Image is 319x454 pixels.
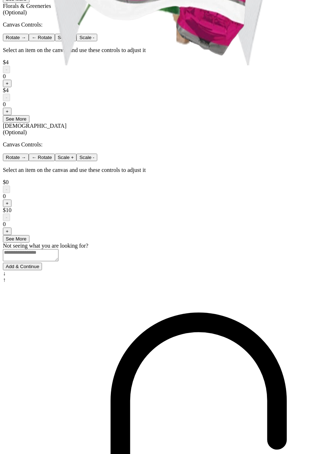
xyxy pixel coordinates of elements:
[3,66,10,73] button: -
[3,186,10,193] button: -
[3,235,29,243] button: See More
[3,80,11,87] button: +
[3,214,10,221] button: -
[3,87,316,94] div: $4
[3,200,11,207] button: +
[3,270,6,276] span: ↓
[3,193,316,200] div: 0
[29,154,55,161] button: ← Rotate
[3,243,316,249] div: Not seeing what you are looking for?
[3,263,42,270] button: Add & Continue
[3,141,316,148] p: Canvas Controls:
[3,73,316,80] div: 0
[3,108,11,115] button: +
[3,123,316,136] div: [DEMOGRAPHIC_DATA]
[3,129,316,136] div: (Optional)
[55,154,77,161] button: Scale +
[3,228,11,235] button: +
[3,154,29,161] button: Rotate →
[3,207,316,214] div: $10
[76,154,97,161] button: Scale -
[3,101,316,108] div: 0
[3,179,316,186] div: $0
[3,277,6,283] span: ↑
[3,115,29,123] button: See More
[3,167,316,173] p: Select an item on the canvas and use these controls to adjust it
[3,221,316,228] div: 0
[3,94,10,101] button: -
